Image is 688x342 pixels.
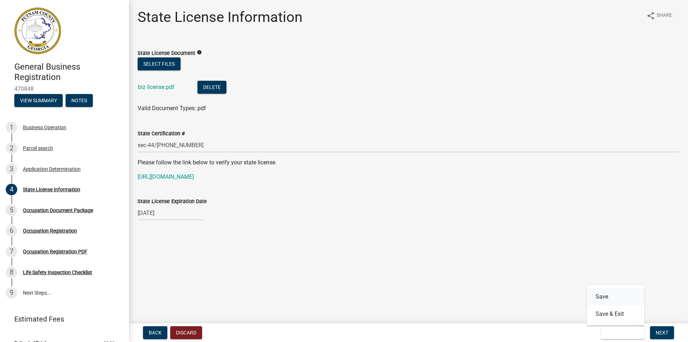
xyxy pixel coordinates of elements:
[6,312,118,326] a: Estimated Fees
[138,173,194,180] a: [URL][DOMAIN_NAME]
[23,146,53,151] div: Parcel search
[607,330,634,336] span: Save & Exit
[641,9,678,23] button: shareShare
[66,94,93,107] button: Notes
[23,208,93,213] div: Occupation Document Package
[170,326,202,339] button: Discard
[197,50,202,55] i: info
[23,249,87,254] div: Occupation Registration PDF
[23,270,92,275] div: Life Safety Inspection Checklist
[138,158,679,167] p: Please follow the link below to verify your state license.
[143,326,167,339] button: Back
[14,8,61,54] img: Putnam County, Georgia
[14,62,123,83] h4: General Business Registration
[601,326,644,339] button: Save & Exit
[138,57,181,70] button: Select files
[650,326,674,339] button: Next
[138,206,203,220] input: mm/dd/yyyy
[6,205,17,216] div: 5
[6,267,17,278] div: 8
[23,125,66,130] div: Business Operation
[656,330,668,336] span: Next
[6,163,17,175] div: 3
[646,11,655,20] i: share
[23,167,81,172] div: Application Determination
[14,85,115,92] span: 470848
[197,84,226,91] wm-modal-confirm: Delete Document
[587,288,644,305] button: Save
[138,199,207,204] label: State License Expiration Date
[23,228,77,233] div: Occupation Registration
[6,122,17,133] div: 1
[138,105,206,112] span: Valid Document Types: pdf
[6,246,17,257] div: 7
[6,287,17,299] div: 9
[138,9,302,26] h1: State License Information
[23,187,80,192] div: State License Information
[66,98,93,104] wm-modal-confirm: Notes
[138,84,175,90] a: biz license.pdf
[149,330,162,336] span: Back
[656,11,672,20] span: Share
[14,94,63,107] button: View Summary
[138,51,195,56] label: State License Document
[197,81,226,94] button: Delete
[587,285,644,325] div: Save & Exit
[14,98,63,104] wm-modal-confirm: Summary
[6,225,17,236] div: 6
[587,305,644,323] button: Save & Exit
[6,184,17,195] div: 4
[138,131,185,136] label: State Certification #
[6,142,17,154] div: 2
